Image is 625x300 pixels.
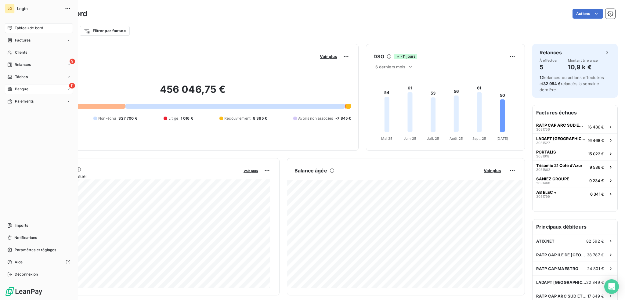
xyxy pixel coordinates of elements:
[586,280,604,285] span: 22 349 €
[181,116,193,121] span: 1 016 €
[536,266,578,271] span: RATP CAP MAESTRO
[69,83,75,89] span: 11
[536,123,585,128] span: RATP CAP ARC SUD ET OUEST
[536,163,582,168] span: Trisomie 21 Cote d'Azur
[568,59,599,62] span: Montant à relancer
[15,99,34,104] span: Paiements
[536,195,550,198] span: 3031799
[15,74,28,80] span: Tâches
[320,54,337,59] span: Voir plus
[253,116,267,121] span: 8 365 €
[15,272,38,277] span: Déconnexion
[590,192,604,197] span: 6 341 €
[533,147,617,160] button: PORTALIS303161815 022 €
[533,160,617,174] button: Trisomie 21 Cote d'Azur30318029 536 €
[427,136,439,141] tspan: Juil. 25
[15,50,27,55] span: Clients
[536,128,550,131] span: 3031756
[533,133,617,147] button: LADAPT [GEOGRAPHIC_DATA] ([GEOGRAPHIC_DATA])303152716 468 €
[394,54,417,59] span: -11 jours
[5,4,15,13] div: LO
[168,116,178,121] span: Litige
[450,136,463,141] tspan: Août 25
[540,75,604,92] span: relances ou actions effectuées et relancés la semaine dernière.
[536,154,549,158] span: 3031618
[533,120,617,133] button: RATP CAP ARC SUD ET OUEST303175616 486 €
[482,168,503,173] button: Voir plus
[15,86,28,92] span: Banque
[543,81,561,86] span: 32 954 €
[540,62,558,72] h4: 5
[536,150,556,154] span: PORTALIS
[533,219,617,234] h6: Principaux débiteurs
[15,259,23,265] span: Aide
[484,168,501,173] span: Voir plus
[497,136,508,141] tspan: [DATE]
[536,280,586,285] span: LADAPT [GEOGRAPHIC_DATA] ([GEOGRAPHIC_DATA])
[587,266,604,271] span: 24 801 €
[604,279,619,294] div: Open Intercom Messenger
[540,59,558,62] span: À effectuer
[15,62,31,67] span: Relances
[118,116,137,121] span: 327 700 €
[587,294,604,298] span: 17 649 €
[586,239,604,244] span: 82 592 €
[536,136,585,141] span: LADAPT [GEOGRAPHIC_DATA] ([GEOGRAPHIC_DATA])
[536,176,569,181] span: SANIEZ GROUPE
[589,178,604,183] span: 9 234 €
[242,168,260,173] button: Voir plus
[533,105,617,120] h6: Factures échues
[540,75,544,80] span: 12
[588,125,604,129] span: 16 486 €
[318,54,339,59] button: Voir plus
[536,181,550,185] span: 3031468
[224,116,251,121] span: Recouvrement
[244,169,258,173] span: Voir plus
[590,165,604,170] span: 9 536 €
[536,239,555,244] span: ATIXNET
[17,6,61,11] span: Login
[375,64,405,69] span: 6 derniers mois
[34,83,351,102] h2: 456 046,75 €
[15,247,56,253] span: Paramètres et réglages
[536,141,550,145] span: 3031527
[533,174,617,187] button: SANIEZ GROUPE30314689 234 €
[568,62,599,72] h4: 10,9 k €
[588,138,604,143] span: 16 468 €
[15,25,43,31] span: Tableau de bord
[472,136,486,141] tspan: Sept. 25
[294,167,327,174] h6: Balance âgée
[80,26,130,36] button: Filtrer par facture
[536,252,587,257] span: RATP CAP ILE DE [GEOGRAPHIC_DATA]
[587,252,604,257] span: 38 787 €
[5,257,73,267] a: Aide
[536,168,550,172] span: 3031802
[588,151,604,156] span: 15 022 €
[533,187,617,201] button: AB ELEC +30317996 341 €
[536,190,557,195] span: AB ELEC +
[536,294,587,298] span: RATP CAP ARC SUD ET OUEST
[404,136,416,141] tspan: Juin 25
[15,38,31,43] span: Factures
[98,116,116,121] span: Non-échu
[34,173,239,179] span: Chiffre d'affaires mensuel
[374,53,384,60] h6: DSO
[381,136,393,141] tspan: Mai 25
[5,287,43,296] img: Logo LeanPay
[540,49,562,56] h6: Relances
[298,116,333,121] span: Avoirs non associés
[335,116,351,121] span: -7 845 €
[573,9,603,19] button: Actions
[70,59,75,64] span: 9
[14,235,37,240] span: Notifications
[15,223,28,228] span: Imports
